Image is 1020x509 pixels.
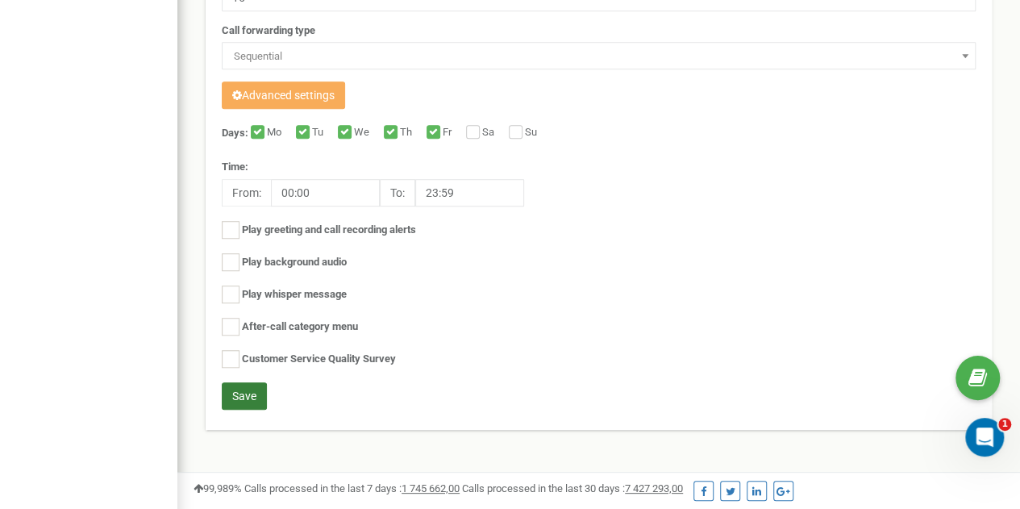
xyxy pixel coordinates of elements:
[965,418,1004,457] iframe: Intercom live chat
[525,125,541,141] label: Su
[242,255,347,270] label: Play background audio
[242,223,416,238] label: Play greeting and call recording alerts
[625,482,683,494] u: 7 427 293,00
[222,42,976,69] span: Sequential
[222,23,315,39] label: Call forwarding type
[227,45,970,68] span: Sequential
[222,382,267,410] button: Save
[242,319,358,335] label: After-call category menu
[222,126,248,141] label: Days:
[312,125,327,141] label: Tu
[244,482,460,494] span: Calls processed in the last 7 days :
[222,160,248,175] label: Time:
[443,125,456,141] label: Fr
[402,482,460,494] u: 1 745 662,00
[354,125,373,141] label: We
[462,482,683,494] span: Calls processed in the last 30 days :
[998,418,1011,431] span: 1
[242,352,396,367] label: Customer Service Quality Survey
[242,287,347,302] label: Play whisper message
[222,81,345,109] button: Advanced settings
[267,125,285,141] label: Mo
[194,482,242,494] span: 99,989%
[400,125,416,141] label: Th
[482,125,498,141] label: Sa
[222,179,271,207] span: From:
[380,179,415,207] span: To:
